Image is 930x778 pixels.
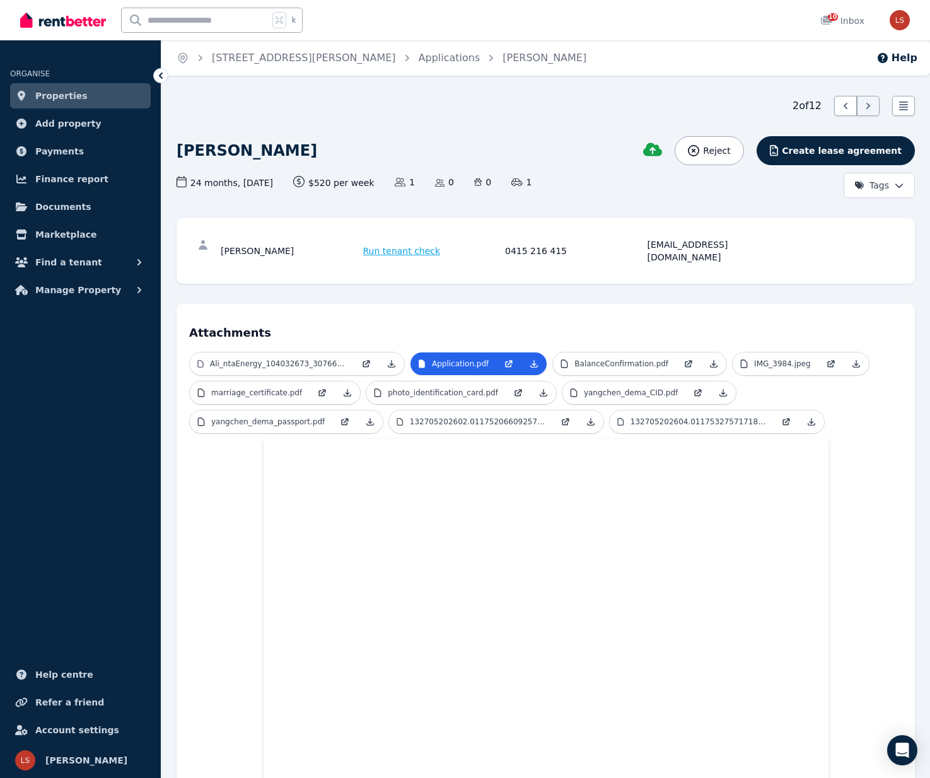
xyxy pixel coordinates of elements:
a: Download Attachment [844,352,869,375]
a: Application.pdf [410,352,496,375]
span: Reject [703,144,730,157]
a: Open in new Tab [506,381,531,404]
a: [PERSON_NAME] [503,52,586,64]
span: Account settings [35,723,119,738]
div: [EMAIL_ADDRESS][DOMAIN_NAME] [648,238,786,264]
button: Create lease agreement [757,136,915,165]
p: photo_identification_card.pdf [388,388,498,398]
button: Help [876,50,917,66]
div: 0415 216 415 [505,238,644,264]
a: Download Attachment [531,381,556,404]
a: Refer a friend [10,690,151,715]
p: yangchen_dema_CID.pdf [584,388,678,398]
span: 10 [828,13,838,21]
span: 0 [435,176,454,189]
div: [PERSON_NAME] [221,238,359,264]
span: Marketplace [35,227,96,242]
div: Inbox [820,15,864,27]
div: Open Intercom Messenger [887,735,917,765]
a: Add property [10,111,151,136]
span: 1 [395,176,415,189]
img: Lauren Shead [15,750,35,770]
a: [STREET_ADDRESS][PERSON_NAME] [212,52,396,64]
a: Open in new Tab [553,410,578,433]
p: yangchen_dema_passport.pdf [211,417,325,427]
a: Download Attachment [521,352,547,375]
span: Run tenant check [363,245,441,257]
a: Marketplace [10,222,151,247]
a: Finance report [10,166,151,192]
a: Download Attachment [711,381,736,404]
span: Help centre [35,667,93,682]
p: marriage_certificate.pdf [211,388,302,398]
a: Open in new Tab [310,381,335,404]
a: BalanceConfirmation.pdf [553,352,676,375]
a: Open in new Tab [818,352,844,375]
img: Lauren Shead [890,10,910,30]
a: marriage_certificate.pdf [190,381,310,404]
a: Payments [10,139,151,164]
button: Find a tenant [10,250,151,275]
a: yangchen_dema_CID.pdf [562,381,685,404]
span: Add property [35,116,102,131]
a: IMG_3984.jpeg [733,352,818,375]
span: Manage Property [35,282,121,298]
a: Download Attachment [335,381,360,404]
a: Ali_ntaEnergy_104032673_30766401.pdf [190,352,354,375]
a: photo_identification_card.pdf [366,381,506,404]
button: Manage Property [10,277,151,303]
a: Download Attachment [799,410,824,433]
a: Properties [10,83,151,108]
span: [PERSON_NAME] [45,753,127,768]
span: Find a tenant [35,255,102,270]
a: Help centre [10,662,151,687]
a: 132705202604.011753275717185.PDF [610,410,774,433]
nav: Breadcrumb [161,40,602,76]
button: Reject [675,136,743,165]
h1: [PERSON_NAME] [177,141,317,161]
p: 132705202602.011752066092574.PDF [410,417,545,427]
a: Open in new Tab [332,410,357,433]
a: Open in new Tab [354,352,379,375]
p: Ali_ntaEnergy_104032673_30766401.pdf [210,359,346,369]
button: Tags [844,173,915,198]
a: Open in new Tab [676,352,701,375]
span: Documents [35,199,91,214]
a: Open in new Tab [774,410,799,433]
span: Tags [854,179,889,192]
a: yangchen_dema_passport.pdf [190,410,332,433]
a: Download Attachment [578,410,603,433]
a: Download Attachment [701,352,726,375]
a: Open in new Tab [496,352,521,375]
p: BalanceConfirmation.pdf [574,359,668,369]
span: k [291,15,296,25]
a: Applications [419,52,480,64]
a: Documents [10,194,151,219]
a: 132705202602.011752066092574.PDF [389,410,553,433]
a: Download Attachment [379,352,404,375]
span: 24 months , [DATE] [177,176,273,189]
span: Payments [35,144,84,159]
a: Download Attachment [357,410,383,433]
span: Refer a friend [35,695,104,710]
span: ORGANISE [10,69,50,78]
span: $520 per week [293,176,375,189]
span: 0 [474,176,491,189]
span: Properties [35,88,88,103]
span: 1 [511,176,532,189]
span: Finance report [35,171,108,187]
a: Account settings [10,717,151,743]
p: Application.pdf [432,359,489,369]
span: Create lease agreement [782,144,902,157]
p: 132705202604.011753275717185.PDF [631,417,766,427]
a: Open in new Tab [685,381,711,404]
img: RentBetter [20,11,106,30]
h4: Attachments [189,316,902,342]
span: 2 of 12 [793,98,822,113]
p: IMG_3984.jpeg [754,359,811,369]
